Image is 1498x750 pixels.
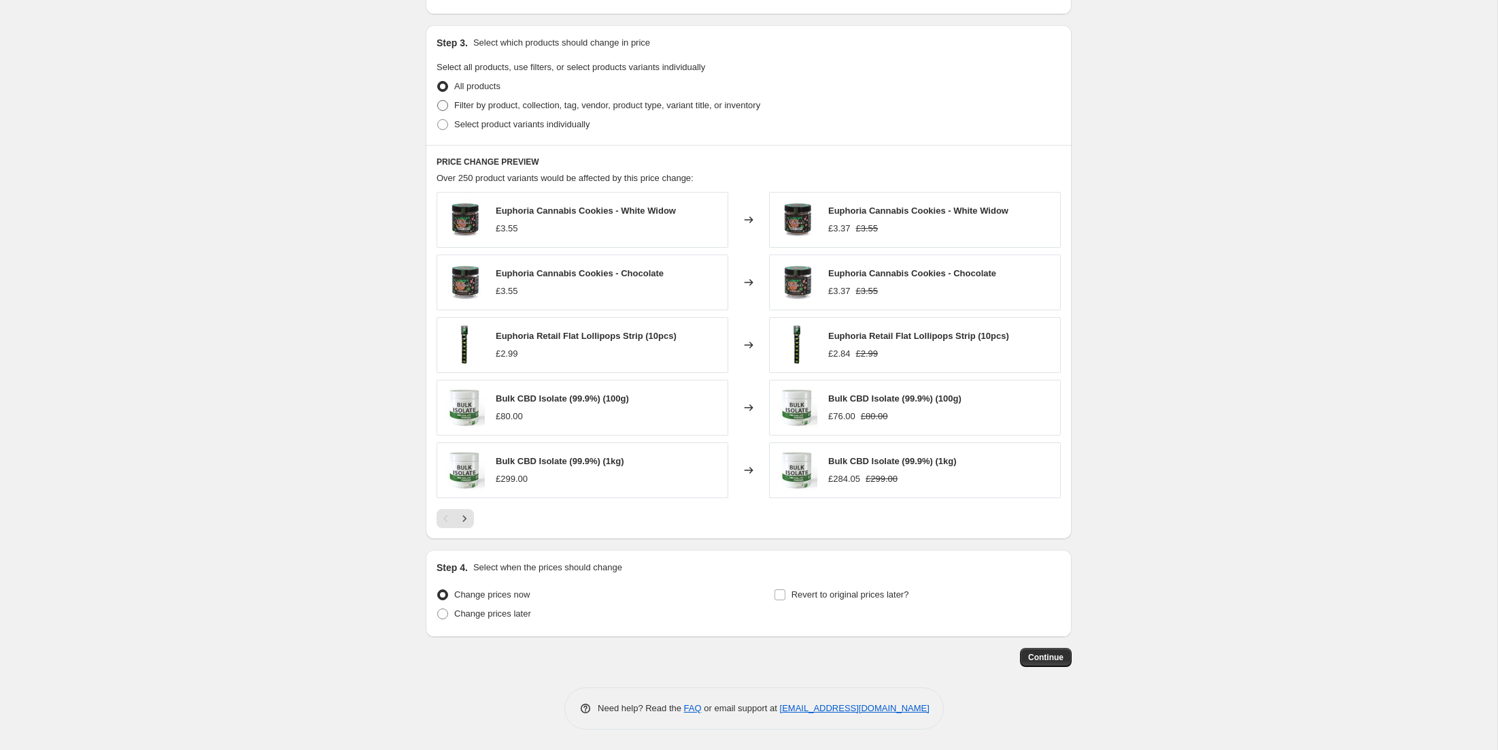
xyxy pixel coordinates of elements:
span: Euphoria Cannabis Cookies - White Widow [496,206,676,216]
strike: £299.00 [866,472,898,486]
span: Continue [1028,652,1063,663]
span: Revert to original prices later? [791,589,909,600]
h2: Step 4. [437,561,468,574]
strike: £2.99 [856,347,879,361]
span: Bulk CBD Isolate (99.9%) (100g) [496,393,629,404]
div: £2.99 [496,347,518,361]
span: Change prices later [454,608,531,619]
span: Select all products, use filters, or select products variants individually [437,62,705,72]
span: Euphoria Retail Flat Lollipops Strip (10pcs) [496,331,677,341]
div: £3.55 [496,222,518,235]
strike: £3.55 [856,284,879,298]
p: Select when the prices should change [473,561,622,574]
span: Select product variants individually [454,119,590,129]
div: £3.37 [828,222,851,235]
span: Change prices now [454,589,530,600]
strike: £3.55 [856,222,879,235]
span: Over 250 product variants would be affected by this price change: [437,173,694,183]
img: adn-Euphoria-Cannabis-Cookies-Chocolate.213439910.1664475809_80x.jpg [444,262,485,303]
img: Euphoria-Retail-Flat-Lollipops-Strip-10pcs-Euphoria_80x.png [444,325,485,365]
span: or email support at [702,703,780,713]
h2: Step 3. [437,36,468,50]
p: Select which products should change in price [473,36,650,50]
div: £3.55 [496,284,518,298]
span: Euphoria Cannabis Cookies - White Widow [828,206,1008,216]
nav: Pagination [437,509,474,528]
img: bulk-cbd-isolate-99_9-bulk-materials_80x.jpg [444,387,485,428]
span: Need help? Read the [598,703,684,713]
img: bulk-cbd-isolate-99_9-bulk-materials_80x.jpg [777,450,817,491]
div: £76.00 [828,410,855,423]
a: FAQ [684,703,702,713]
div: £3.37 [828,284,851,298]
span: Bulk CBD Isolate (99.9%) (100g) [828,393,961,404]
img: Euphoria-Retail-Flat-Lollipops-Strip-10pcs-Euphoria_80x.png [777,325,817,365]
div: £2.84 [828,347,851,361]
img: bulk-cbd-isolate-99_9-bulk-materials_80x.jpg [777,387,817,428]
img: yal-Euphoria-Cannabis-Cookies-White-Widow.213439910.1664475819_80x.jpg [444,199,485,240]
div: £284.05 [828,472,860,486]
span: All products [454,81,500,91]
button: Next [455,509,474,528]
h6: PRICE CHANGE PREVIEW [437,157,1061,167]
div: £299.00 [496,472,528,486]
span: Euphoria Retail Flat Lollipops Strip (10pcs) [828,331,1009,341]
div: £80.00 [496,410,523,423]
img: bulk-cbd-isolate-99_9-bulk-materials_80x.jpg [444,450,485,491]
img: yal-Euphoria-Cannabis-Cookies-White-Widow.213439910.1664475819_80x.jpg [777,199,817,240]
span: Bulk CBD Isolate (99.9%) (1kg) [828,456,957,466]
strike: £80.00 [861,410,888,423]
a: [EMAIL_ADDRESS][DOMAIN_NAME] [780,703,930,713]
span: Bulk CBD Isolate (99.9%) (1kg) [496,456,624,466]
span: Euphoria Cannabis Cookies - Chocolate [496,268,664,278]
span: Euphoria Cannabis Cookies - Chocolate [828,268,996,278]
span: Filter by product, collection, tag, vendor, product type, variant title, or inventory [454,100,760,110]
img: adn-Euphoria-Cannabis-Cookies-Chocolate.213439910.1664475809_80x.jpg [777,262,817,303]
button: Continue [1020,648,1072,667]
